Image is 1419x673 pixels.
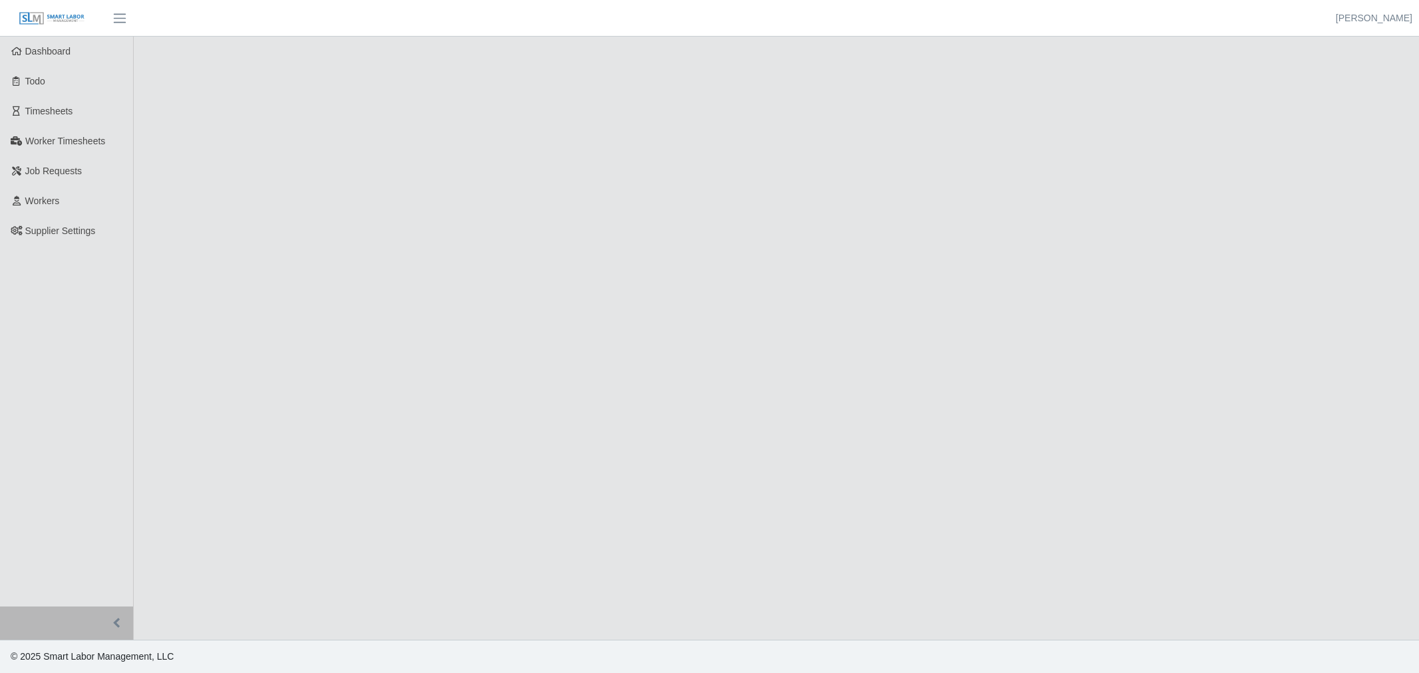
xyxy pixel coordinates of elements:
span: Timesheets [25,106,73,116]
span: Job Requests [25,166,82,176]
span: Workers [25,196,60,206]
span: © 2025 Smart Labor Management, LLC [11,651,174,662]
span: Supplier Settings [25,225,96,236]
span: Worker Timesheets [25,136,105,146]
img: SLM Logo [19,11,85,26]
a: [PERSON_NAME] [1336,11,1412,25]
span: Dashboard [25,46,71,57]
span: Todo [25,76,45,86]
